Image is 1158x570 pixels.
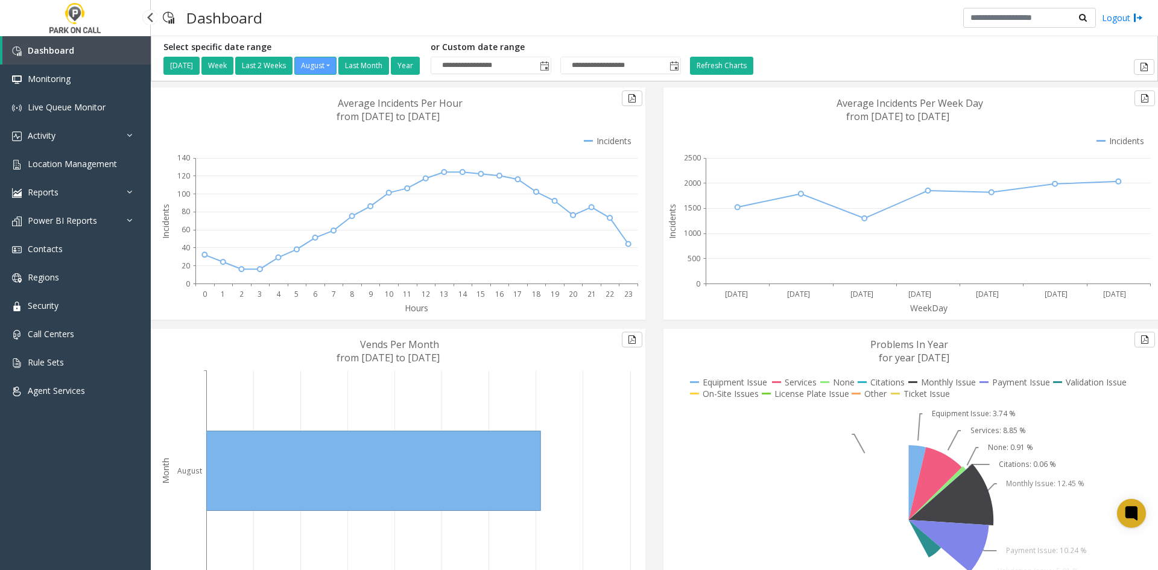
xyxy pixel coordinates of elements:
img: 'icon' [12,330,22,340]
text: 140 [177,153,190,163]
text: None: 0.91 % [988,442,1033,452]
span: Regions [28,271,59,283]
text: 0 [186,279,190,289]
span: Dashboard [28,45,74,56]
span: Monitoring [28,73,71,84]
text: 12 [422,289,430,299]
a: Dashboard [2,36,151,65]
button: [DATE] [163,57,200,75]
text: Citations: 0.06 % [999,459,1056,469]
button: Year [391,57,420,75]
img: 'icon' [12,46,22,56]
button: Last Month [338,57,389,75]
text: Vends Per Month [360,338,439,351]
button: Week [201,57,233,75]
span: Location Management [28,158,117,169]
text: August [177,466,202,476]
text: Average Incidents Per Hour [338,97,463,110]
text: 10 [385,289,393,299]
text: 20 [569,289,577,299]
text: 16 [495,289,504,299]
span: Agent Services [28,385,85,396]
span: Toggle popup [667,57,680,74]
text: [DATE] [1103,289,1126,299]
span: Power BI Reports [28,215,97,226]
text: Services: 8.85 % [970,425,1026,435]
h3: Dashboard [180,3,268,33]
text: for year [DATE] [879,351,949,364]
text: 120 [177,171,190,181]
img: 'icon' [12,273,22,283]
text: Incidents [666,204,678,239]
img: 'icon' [12,217,22,226]
text: from [DATE] to [DATE] [846,110,949,123]
text: 22 [606,289,614,299]
text: 2000 [684,178,701,188]
text: 14 [458,289,467,299]
span: Rule Sets [28,356,64,368]
span: Toggle popup [537,57,551,74]
text: 9 [369,289,373,299]
button: Export to pdf [1134,332,1155,347]
text: 15 [476,289,485,299]
text: 6 [313,289,317,299]
text: 11 [403,289,411,299]
span: Call Centers [28,328,74,340]
a: Logout [1102,11,1143,24]
button: Export to pdf [1134,59,1154,75]
img: 'icon' [12,75,22,84]
img: 'icon' [12,160,22,169]
button: Export to pdf [1134,90,1155,106]
text: 80 [182,206,190,217]
text: 1500 [684,203,701,213]
img: logout [1133,11,1143,24]
text: 21 [587,289,596,299]
text: Problems In Year [870,338,948,351]
text: WeekDay [910,302,948,314]
img: 'icon' [12,131,22,141]
img: 'icon' [12,358,22,368]
img: 'icon' [12,245,22,255]
button: Export to pdf [622,90,642,106]
text: 1 [221,289,225,299]
text: [DATE] [850,289,873,299]
text: 20 [182,261,190,271]
text: 8 [350,289,354,299]
img: 'icon' [12,103,22,113]
span: Security [28,300,59,311]
text: Hours [405,302,428,314]
text: [DATE] [976,289,999,299]
span: Activity [28,130,55,141]
text: [DATE] [725,289,748,299]
text: [DATE] [908,289,931,299]
text: 3 [258,289,262,299]
h5: Select specific date range [163,42,422,52]
text: 5 [294,289,299,299]
button: Last 2 Weeks [235,57,293,75]
text: Equipment Issue: 3.74 % [932,408,1016,419]
text: 18 [532,289,540,299]
img: pageIcon [163,3,174,33]
text: Incidents [160,204,171,239]
span: Live Queue Monitor [28,101,106,113]
text: 13 [440,289,448,299]
text: 40 [182,242,190,253]
button: Refresh Charts [690,57,753,75]
text: 4 [276,289,281,299]
img: 'icon' [12,302,22,311]
img: 'icon' [12,387,22,396]
img: 'icon' [12,188,22,198]
text: Monthly Issue: 12.45 % [1006,478,1084,489]
text: from [DATE] to [DATE] [337,351,440,364]
text: Payment Issue: 10.24 % [1006,545,1087,556]
text: [DATE] [787,289,810,299]
text: Month [160,458,171,484]
span: Contacts [28,243,63,255]
text: 2500 [684,153,701,163]
text: Average Incidents Per Week Day [837,97,983,110]
text: 1000 [684,228,701,238]
text: from [DATE] to [DATE] [337,110,440,123]
text: 23 [624,289,633,299]
text: 500 [688,253,700,264]
text: 19 [551,289,559,299]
